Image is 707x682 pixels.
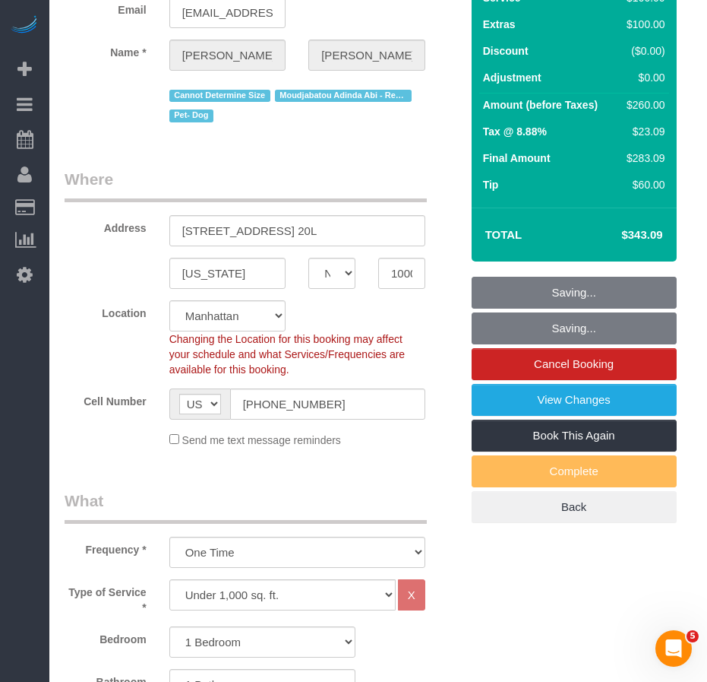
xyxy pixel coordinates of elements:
[483,124,547,139] label: Tax @ 8.88%
[620,177,664,192] div: $60.00
[620,151,664,166] div: $283.09
[620,97,664,113] div: $260.00
[65,490,427,524] legend: What
[53,40,158,60] label: Name *
[53,579,158,615] label: Type of Service *
[182,434,341,446] span: Send me text message reminders
[169,109,213,122] span: Pet- Dog
[576,229,662,242] h4: $343.09
[308,40,425,71] input: Last Name
[378,258,425,289] input: Zip Code
[53,537,158,557] label: Frequency *
[620,43,664,59] div: ($0.00)
[169,90,270,102] span: Cannot Determine Size
[230,389,425,420] input: Cell Number
[686,630,699,642] span: 5
[472,491,677,523] a: Back
[483,17,516,32] label: Extras
[483,97,598,113] label: Amount (before Taxes)
[53,626,158,647] label: Bedroom
[620,17,664,32] div: $100.00
[472,420,677,452] a: Book This Again
[483,151,551,166] label: Final Amount
[53,389,158,409] label: Cell Number
[275,90,412,102] span: Moudjabatou Adinda Abi - Requested
[483,70,541,85] label: Adjustment
[483,177,499,192] label: Tip
[483,43,529,59] label: Discount
[169,333,406,376] span: Changing the Location for this booking may affect your schedule and what Services/Frequencies are...
[620,124,664,139] div: $23.09
[620,70,664,85] div: $0.00
[655,630,692,667] iframe: Intercom live chat
[9,15,39,36] img: Automaid Logo
[65,168,427,202] legend: Where
[169,258,286,289] input: City
[485,228,522,241] strong: Total
[169,40,286,71] input: First Name
[53,215,158,236] label: Address
[53,300,158,321] label: Location
[472,348,677,380] a: Cancel Booking
[472,384,677,416] a: View Changes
